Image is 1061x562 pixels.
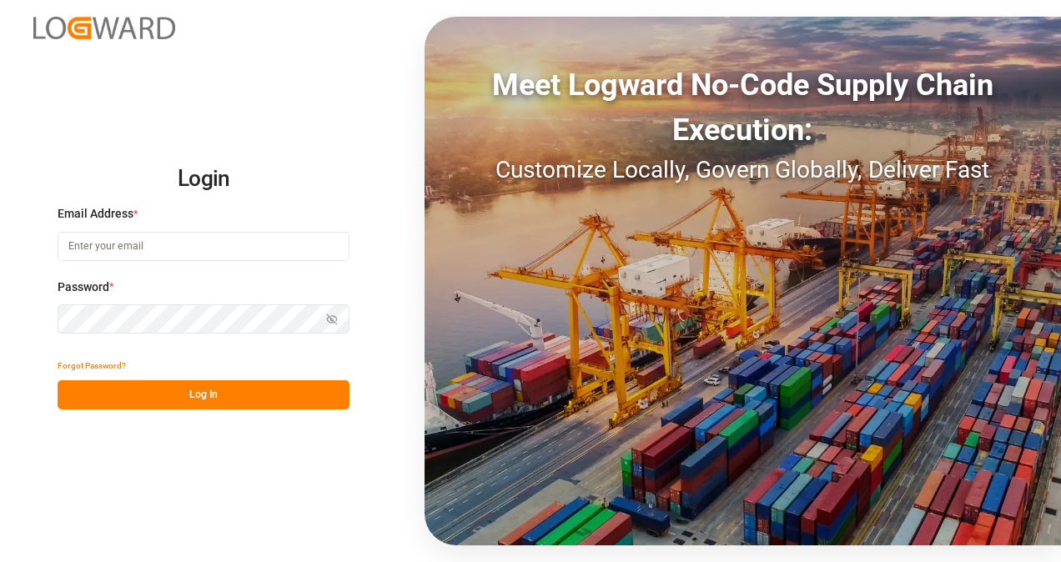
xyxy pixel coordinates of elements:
[58,232,349,261] input: Enter your email
[58,205,133,223] span: Email Address
[58,278,109,296] span: Password
[33,17,175,39] img: Logward_new_orange.png
[58,380,349,409] button: Log In
[425,153,1061,188] div: Customize Locally, Govern Globally, Deliver Fast
[58,351,126,380] button: Forgot Password?
[425,63,1061,153] div: Meet Logward No-Code Supply Chain Execution:
[58,153,349,206] h2: Login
